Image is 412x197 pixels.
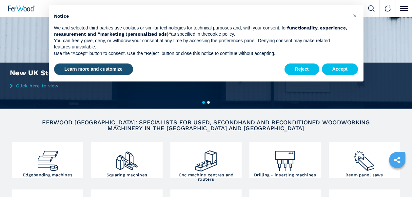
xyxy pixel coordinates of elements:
[396,0,412,17] button: Click to toggle menu
[170,142,242,178] a: Cnc machine centres and routers
[194,144,218,173] img: centro_di_lavoro_cnc_2.png
[350,10,360,21] button: Close this notice
[207,101,210,104] button: 2
[254,173,316,177] h3: Drilling - inserting machines
[12,142,83,178] a: Edgebanding machines
[384,5,391,12] img: Contact us
[54,63,133,75] button: Learn more and customize
[329,142,400,178] a: Beam panel saws
[368,5,375,12] img: Search
[352,144,376,173] img: sezionatrici_2.png
[23,173,72,177] h3: Edgebanding machines
[54,25,347,37] strong: functionality, experience, measurement and “marketing (personalized ads)”
[322,63,358,75] button: Accept
[36,144,60,173] img: bordatrici_1.png
[273,144,297,173] img: foratrici_inseritrici_2.png
[8,6,35,11] img: Ferwood
[208,31,234,37] a: cookie policy
[54,38,348,50] p: You can freely give, deny, or withdraw your consent at any time by accessing the preferences pane...
[202,101,205,104] button: 1
[107,173,147,177] h3: Squaring machines
[172,173,240,181] h3: Cnc machine centres and routers
[345,173,383,177] h3: Beam panel saws
[384,168,407,192] iframe: Chat
[353,12,357,20] span: ×
[28,119,384,131] h2: FERWOOD [GEOGRAPHIC_DATA]: SPECIALISTS FOR USED, SECONDHAND AND RECONDITIONED WOODWORKING MACHINE...
[249,142,321,178] a: Drilling - inserting machines
[54,50,348,57] p: Use the “Accept” button to consent. Use the “Reject” button or close this notice to continue with...
[54,13,348,20] h2: Notice
[389,152,405,168] a: sharethis
[115,144,139,173] img: squadratrici_2.png
[54,25,348,38] p: We and selected third parties use cookies or similar technologies for technical purposes and, wit...
[91,142,162,178] a: Squaring machines
[284,63,319,75] button: Reject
